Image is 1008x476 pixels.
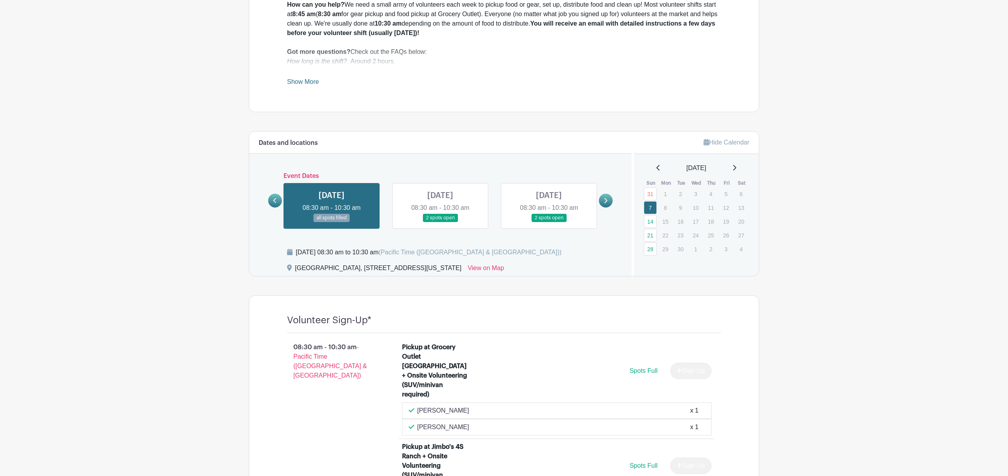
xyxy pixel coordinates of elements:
div: x 1 [690,406,699,415]
div: Pickup at Grocery Outlet [GEOGRAPHIC_DATA] + Onsite Volunteering (SUV/minivan required) [402,343,470,399]
p: [PERSON_NAME] [417,422,469,432]
p: 13 [735,202,748,214]
p: 19 [719,215,732,228]
p: 1 [689,243,702,255]
p: 08:30 am - 10:30 am [274,339,389,383]
h4: Volunteer Sign-Up* [287,315,371,326]
th: Fri [719,179,734,187]
div: Check out the FAQs below: [287,47,721,57]
a: View on Map [468,263,504,276]
p: 20 [735,215,748,228]
th: Tue [674,179,689,187]
th: Thu [704,179,719,187]
p: 27 [735,229,748,241]
strong: 8:30 am [318,11,341,17]
a: 21 [644,229,657,242]
p: 16 [674,215,687,228]
div: x 1 [690,422,699,432]
p: [PERSON_NAME] [417,406,469,415]
span: (Pacific Time ([GEOGRAPHIC_DATA] & [GEOGRAPHIC_DATA])) [378,249,561,256]
p: 2 [674,188,687,200]
p: 17 [689,215,702,228]
th: Sat [734,179,750,187]
p: 29 [659,243,672,255]
p: 10 [689,202,702,214]
strong: How can you help? [287,1,345,8]
p: 3 [689,188,702,200]
p: 24 [689,229,702,241]
h6: Event Dates [282,172,599,180]
strong: 8:45 am [292,11,316,17]
span: Spots Full [630,462,658,469]
th: Sun [643,179,659,187]
p: 12 [719,202,732,214]
strong: 10:30 am [374,20,402,27]
p: 23 [674,229,687,241]
p: 3 [719,243,732,255]
div: [DATE] 08:30 am to 10:30 am [296,248,561,257]
div: [GEOGRAPHIC_DATA], [STREET_ADDRESS][US_STATE] [295,263,461,276]
a: 31 [644,187,657,200]
a: Show More [287,78,319,88]
p: 5 [719,188,732,200]
a: Hide Calendar [704,139,749,146]
p: 22 [659,229,672,241]
p: 11 [704,202,717,214]
p: 4 [704,188,717,200]
em: How long is the shift? [287,58,347,65]
p: 9 [674,202,687,214]
p: 8 [659,202,672,214]
div: Around 2 hours. [287,57,721,66]
span: Spots Full [630,367,658,374]
th: Wed [689,179,704,187]
p: 30 [674,243,687,255]
p: 15 [659,215,672,228]
p: 2 [704,243,717,255]
a: 7 [644,201,657,214]
p: 6 [735,188,748,200]
p: 4 [735,243,748,255]
th: Mon [658,179,674,187]
a: 28 [644,243,657,256]
h6: Dates and locations [259,139,318,147]
a: 14 [644,215,657,228]
p: 1 [659,188,672,200]
p: 18 [704,215,717,228]
li: 8:45 am: Volunteer shifts to pickup food at the grocery store or set up onsite (8:30 a.m. for Gro... [293,66,721,76]
span: [DATE] [686,163,706,173]
strong: Got more questions? [287,48,350,55]
p: 26 [719,229,732,241]
strong: You will receive an email with detailed instructions a few days before your volunteer shift (usua... [287,20,715,36]
p: 25 [704,229,717,241]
